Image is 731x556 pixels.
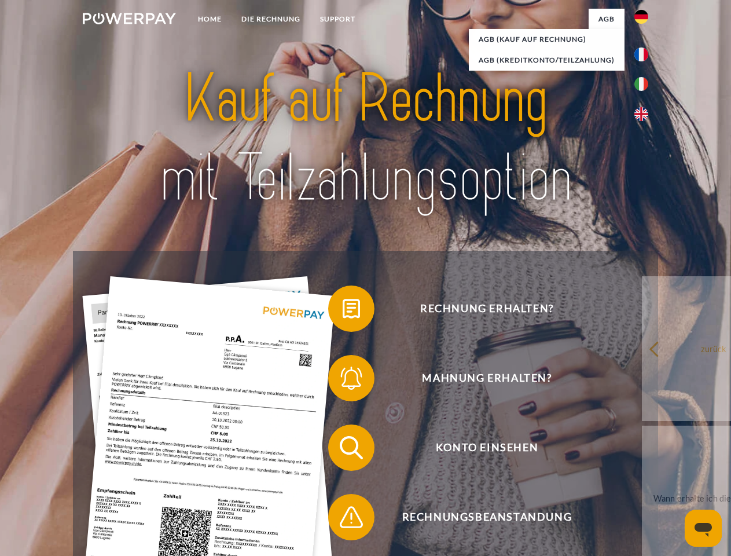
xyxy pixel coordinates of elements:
span: Rechnungsbeanstandung [345,494,629,540]
img: qb_bell.svg [337,364,366,393]
button: Mahnung erhalten? [328,355,629,401]
span: Rechnung erhalten? [345,286,629,332]
img: qb_search.svg [337,433,366,462]
img: logo-powerpay-white.svg [83,13,176,24]
iframe: Schaltfläche zum Öffnen des Messaging-Fensters [685,510,722,547]
a: AGB (Kreditkonto/Teilzahlung) [469,50,625,71]
span: Mahnung erhalten? [345,355,629,401]
span: Konto einsehen [345,425,629,471]
a: SUPPORT [310,9,365,30]
a: Home [188,9,232,30]
img: qb_warning.svg [337,503,366,532]
img: it [634,77,648,91]
a: DIE RECHNUNG [232,9,310,30]
img: title-powerpay_de.svg [111,56,620,222]
button: Rechnungsbeanstandung [328,494,629,540]
img: en [634,107,648,121]
img: qb_bill.svg [337,294,366,323]
button: Konto einsehen [328,425,629,471]
img: de [634,10,648,24]
img: fr [634,47,648,61]
button: Rechnung erhalten? [328,286,629,332]
a: AGB (Kauf auf Rechnung) [469,29,625,50]
a: agb [589,9,625,30]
